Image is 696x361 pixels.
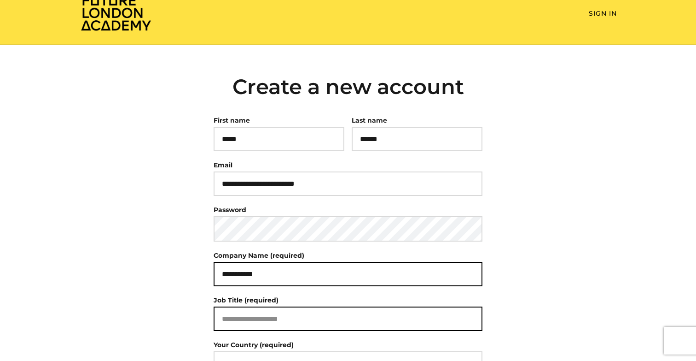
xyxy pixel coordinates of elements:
[214,341,294,349] label: Your Country (required)
[214,203,246,216] label: Password
[214,74,482,99] h2: Create a new account
[214,294,278,307] label: Job Title (required)
[214,116,250,124] label: First name
[214,249,304,262] label: Company Name (required)
[214,159,232,172] label: Email
[352,116,387,124] label: Last name
[589,9,617,18] a: Sign In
